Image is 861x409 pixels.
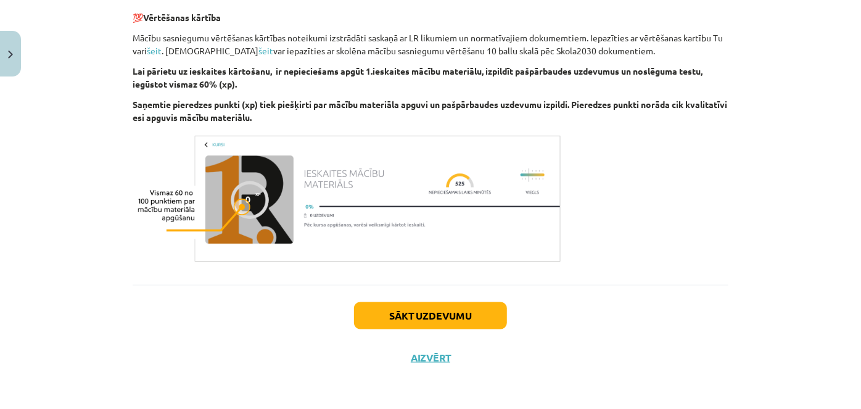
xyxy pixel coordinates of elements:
button: Sākt uzdevumu [354,302,507,329]
img: icon-close-lesson-0947bae3869378f0d4975bcd49f059093ad1ed9edebbc8119c70593378902aed.svg [8,51,13,59]
b: Saņemtie pieredzes punkti (xp) tiek piešķirti par mācību materiāla apguvi un pašpārbaudes uzdevum... [133,99,727,123]
a: šeit [258,45,273,56]
button: Aizvērt [407,352,454,364]
a: šeit [147,45,162,56]
b: Vērtēšanas kārtība [143,12,221,23]
b: Lai pārietu uz ieskaites kārtošanu, ir nepieciešams apgūt 1.ieskaites mācību materiālu, izpildīt ... [133,65,702,89]
p: Mācību sasniegumu vērtēšanas kārtības noteikumi izstrādāti saskaņā ar LR likumiem un normatīvajie... [133,31,728,57]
